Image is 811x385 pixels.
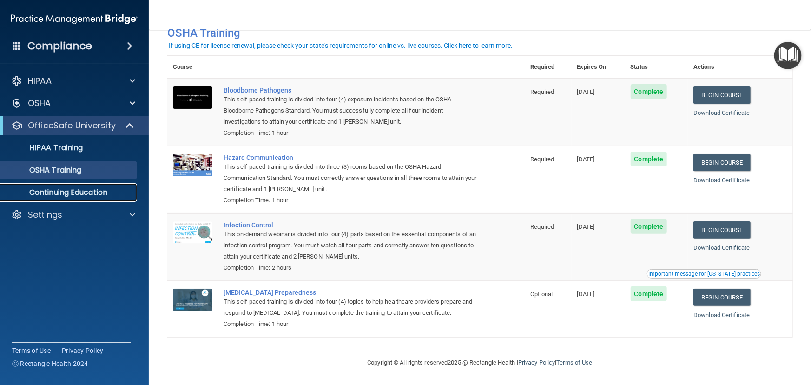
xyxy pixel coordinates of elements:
[693,177,750,184] a: Download Certificate
[525,56,572,79] th: Required
[224,296,479,319] div: This self-paced training is divided into four (4) topics to help healthcare providers prepare and...
[224,86,479,94] a: Bloodborne Pathogens
[11,120,135,131] a: OfficeSafe University
[224,221,479,229] a: Infection Control
[693,86,750,104] a: Begin Course
[693,154,750,171] a: Begin Course
[572,56,625,79] th: Expires On
[224,154,479,161] a: Hazard Communication
[631,84,667,99] span: Complete
[688,56,792,79] th: Actions
[28,75,52,86] p: HIPAA
[693,312,750,319] a: Download Certificate
[6,166,81,175] p: OSHA Training
[167,56,218,79] th: Course
[167,41,514,50] button: If using CE for license renewal, please check your state's requirements for online vs. live cours...
[631,152,667,166] span: Complete
[577,291,595,298] span: [DATE]
[693,221,750,239] a: Begin Course
[6,143,83,153] p: HIPAA Training
[11,209,135,220] a: Settings
[631,219,667,234] span: Complete
[577,156,595,163] span: [DATE]
[648,271,760,277] div: Important message for [US_STATE] practices
[169,42,513,49] div: If using CE for license renewal, please check your state's requirements for online vs. live cours...
[774,42,802,69] button: Open Resource Center
[693,289,750,306] a: Begin Course
[693,109,750,116] a: Download Certificate
[631,286,667,301] span: Complete
[6,188,133,197] p: Continuing Education
[647,269,761,279] button: Read this if you are a dental practitioner in the state of CA
[531,223,554,230] span: Required
[577,88,595,95] span: [DATE]
[28,209,62,220] p: Settings
[224,229,479,262] div: This on-demand webinar is divided into four (4) parts based on the essential components of an inf...
[28,98,51,109] p: OSHA
[224,161,479,195] div: This self-paced training is divided into three (3) rooms based on the OSHA Hazard Communication S...
[12,359,88,368] span: Ⓒ Rectangle Health 2024
[224,262,479,273] div: Completion Time: 2 hours
[224,319,479,330] div: Completion Time: 1 hour
[62,346,104,355] a: Privacy Policy
[224,289,479,296] a: [MEDICAL_DATA] Preparedness
[12,346,51,355] a: Terms of Use
[531,291,553,298] span: Optional
[625,56,688,79] th: Status
[224,94,479,127] div: This self-paced training is divided into four (4) exposure incidents based on the OSHA Bloodborne...
[28,120,116,131] p: OfficeSafe University
[577,223,595,230] span: [DATE]
[310,348,650,378] div: Copyright © All rights reserved 2025 @ Rectangle Health | |
[693,244,750,251] a: Download Certificate
[531,88,554,95] span: Required
[11,75,135,86] a: HIPAA
[556,359,592,366] a: Terms of Use
[224,127,479,139] div: Completion Time: 1 hour
[11,10,138,28] img: PMB logo
[531,156,554,163] span: Required
[27,40,92,53] h4: Compliance
[518,359,555,366] a: Privacy Policy
[224,195,479,206] div: Completion Time: 1 hour
[167,27,792,40] h4: OSHA Training
[11,98,135,109] a: OSHA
